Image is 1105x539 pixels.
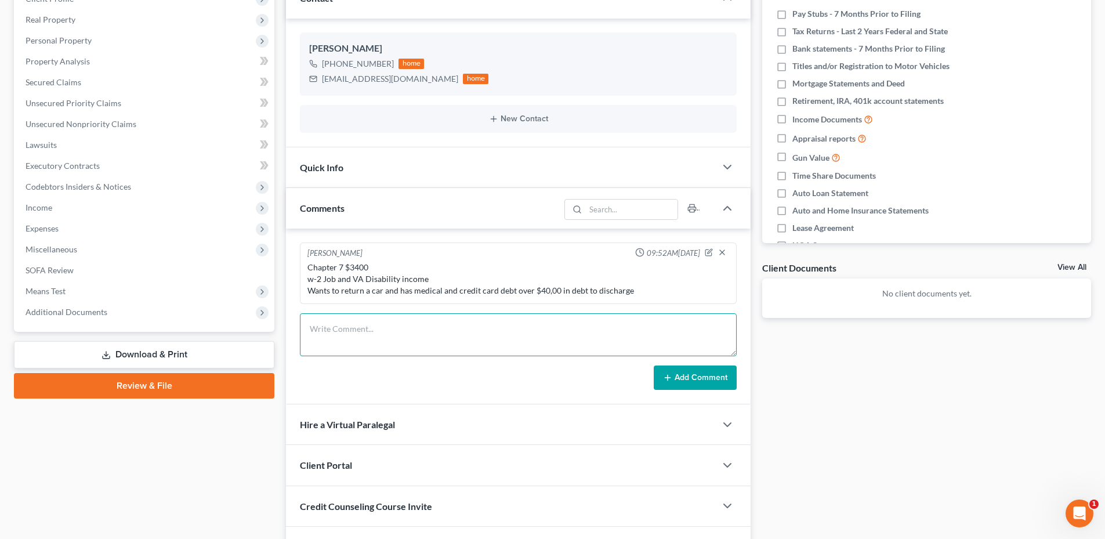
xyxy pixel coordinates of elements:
[586,200,678,219] input: Search...
[792,43,945,55] span: Bank statements - 7 Months Prior to Filing
[16,155,274,176] a: Executory Contracts
[26,77,81,87] span: Secured Claims
[300,419,395,430] span: Hire a Virtual Paralegal
[300,460,352,471] span: Client Portal
[792,170,876,182] span: Time Share Documents
[792,222,854,234] span: Lease Agreement
[26,98,121,108] span: Unsecured Priority Claims
[26,244,77,254] span: Miscellaneous
[322,58,394,70] div: [PHONE_NUMBER]
[792,133,856,144] span: Appraisal reports
[16,72,274,93] a: Secured Claims
[16,114,274,135] a: Unsecured Nonpriority Claims
[16,51,274,72] a: Property Analysis
[792,205,929,216] span: Auto and Home Insurance Statements
[16,260,274,281] a: SOFA Review
[792,60,950,72] span: Titles and/or Registration to Motor Vehicles
[792,78,905,89] span: Mortgage Statements and Deed
[26,119,136,129] span: Unsecured Nonpriority Claims
[16,93,274,114] a: Unsecured Priority Claims
[792,240,850,251] span: HOA Statement
[792,26,948,37] span: Tax Returns - Last 2 Years Federal and State
[26,56,90,66] span: Property Analysis
[647,248,700,259] span: 09:52AM[DATE]
[463,74,488,84] div: home
[26,35,92,45] span: Personal Property
[26,202,52,212] span: Income
[300,162,343,173] span: Quick Info
[26,286,66,296] span: Means Test
[792,152,829,164] span: Gun Value
[14,341,274,368] a: Download & Print
[26,161,100,171] span: Executory Contracts
[307,262,729,296] div: Chapter 7 $3400 w-2 Job and VA Disability income Wants to return a car and has medical and credit...
[16,135,274,155] a: Lawsuits
[26,265,74,275] span: SOFA Review
[792,114,862,125] span: Income Documents
[309,114,727,124] button: New Contact
[26,182,131,191] span: Codebtors Insiders & Notices
[1089,500,1099,509] span: 1
[792,187,868,199] span: Auto Loan Statement
[771,288,1082,299] p: No client documents yet.
[322,73,458,85] div: [EMAIL_ADDRESS][DOMAIN_NAME]
[762,262,836,274] div: Client Documents
[26,15,75,24] span: Real Property
[792,95,944,107] span: Retirement, IRA, 401k account statements
[309,42,727,56] div: [PERSON_NAME]
[26,307,107,317] span: Additional Documents
[398,59,424,69] div: home
[26,223,59,233] span: Expenses
[1057,263,1086,272] a: View All
[14,373,274,399] a: Review & File
[300,501,432,512] span: Credit Counseling Course Invite
[792,8,921,20] span: Pay Stubs - 7 Months Prior to Filing
[26,140,57,150] span: Lawsuits
[300,202,345,214] span: Comments
[307,248,363,259] div: [PERSON_NAME]
[654,366,737,390] button: Add Comment
[1066,500,1093,527] iframe: Intercom live chat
